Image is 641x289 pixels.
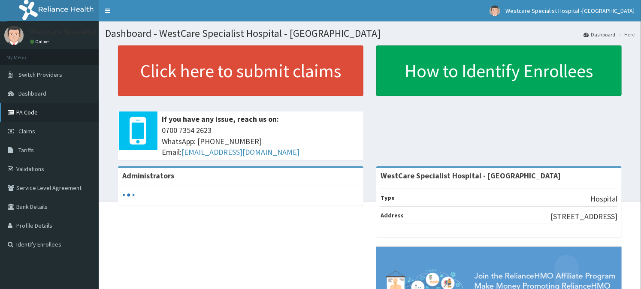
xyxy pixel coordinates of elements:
a: [EMAIL_ADDRESS][DOMAIN_NAME] [181,147,299,157]
span: Claims [18,127,35,135]
span: Tariffs [18,146,34,154]
li: Here [616,31,635,38]
b: Address [381,211,404,219]
b: Administrators [122,171,174,181]
span: 0700 7354 2623 WhatsApp: [PHONE_NUMBER] Email: [162,125,359,158]
p: Westcare Specialist Hospital -[GEOGRAPHIC_DATA] [30,28,202,36]
span: Switch Providers [18,71,62,78]
b: If you have any issue, reach us on: [162,114,279,124]
strong: WestCare Specialist Hospital - [GEOGRAPHIC_DATA] [381,171,561,181]
img: User Image [490,6,500,16]
p: Hospital [590,193,617,205]
p: [STREET_ADDRESS] [550,211,617,222]
a: How to Identify Enrollees [376,45,622,96]
svg: audio-loading [122,189,135,202]
h1: Dashboard - WestCare Specialist Hospital - [GEOGRAPHIC_DATA] [105,28,635,39]
a: Online [30,39,51,45]
span: Dashboard [18,90,46,97]
img: User Image [4,26,24,45]
span: Westcare Specialist Hospital -[GEOGRAPHIC_DATA] [505,7,635,15]
b: Type [381,194,395,202]
a: Dashboard [584,31,615,38]
a: Click here to submit claims [118,45,363,96]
